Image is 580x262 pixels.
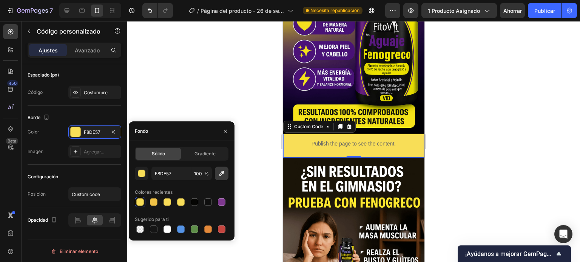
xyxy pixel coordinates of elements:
font: 450 [9,81,17,86]
div: Abrir Intercom Messenger [554,225,572,243]
font: Beta [8,138,16,144]
font: Código personalizado [37,28,100,35]
button: Eliminar elemento [28,245,121,257]
button: Mostrar encuesta - ¡Ayúdanos a mejorar GemPages! [465,249,563,258]
font: 1 producto asignado [428,8,480,14]
font: Imagen [28,149,43,154]
font: Posición [28,191,46,197]
input: Por ejemplo: FFFFFF [151,167,191,180]
font: Eliminar elemento [60,248,98,254]
font: Necesita republicación [310,8,359,13]
font: % [204,171,209,176]
iframe: Área de diseño [283,21,424,262]
font: / [197,8,199,14]
font: Ajustes [39,47,58,54]
font: Código [28,89,43,95]
font: Avanzado [75,47,100,54]
font: Publicar [534,8,555,14]
button: 7 [3,3,56,18]
p: Código personalizado [37,27,101,36]
font: Opacidad [28,217,48,223]
font: Ahorrar [503,8,522,14]
font: Sólido [152,151,165,156]
font: Agregar... [84,149,104,155]
div: Deshacer/Rehacer [142,3,173,18]
font: Costumbre [84,90,108,95]
font: Sugerido para ti [135,216,169,222]
font: Color [28,129,39,135]
font: Fondo [135,128,148,134]
button: Ahorrar [500,3,525,18]
button: Publicar [528,3,561,18]
font: Gradiente [194,151,216,156]
font: F8DE57 [84,129,100,135]
font: ¡Ayúdanos a mejorar GemPages! [465,250,555,257]
font: Página del producto - 26 de septiembre, 00:32:58 [201,8,284,22]
font: Borde [28,115,40,120]
font: Espaciado (px) [28,72,59,78]
button: 1 producto asignado [421,3,497,18]
font: 7 [49,7,53,14]
font: Configuración [28,174,58,179]
font: Colores recientes [135,189,173,195]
